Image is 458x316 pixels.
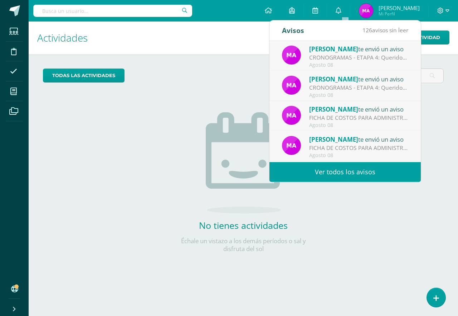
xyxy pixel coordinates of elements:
div: FICHA DE COSTOS PARA ADMINISTRACIÓN: Buenas tardes papitos Adjunto ficha de costos para que pueda... [309,114,409,122]
div: Agosto 08 [309,92,409,98]
h2: No tienes actividades [172,219,315,231]
p: Échale un vistazo a los demás períodos o sal y disfruta del sol [172,237,315,253]
span: [PERSON_NAME] [379,4,420,11]
img: cd07000ad8bcbf44f98c5337334226b0.png [282,106,301,125]
span: Actividad [413,31,440,44]
div: Agosto 08 [309,62,409,68]
img: 0b5bb679c4e009f27ddc545201dd55b4.png [359,4,373,18]
img: cd07000ad8bcbf44f98c5337334226b0.png [282,46,301,65]
a: todas las Actividades [43,69,125,82]
img: cd07000ad8bcbf44f98c5337334226b0.png [282,136,301,155]
a: Actividad [396,30,449,44]
div: CRONOGRAMAS - ETAPA 4: Queridos padres de familia, adjunto cronogramas de actividades para esta e... [309,84,409,92]
span: [PERSON_NAME] [309,45,358,53]
div: te envió un aviso [309,44,409,53]
span: [PERSON_NAME] [309,75,358,83]
div: Avisos [282,20,304,40]
span: [PERSON_NAME] [309,105,358,113]
div: te envió un aviso [309,104,409,114]
a: Ver todos los avisos [269,162,421,182]
div: Agosto 08 [309,152,409,159]
div: FICHA DE COSTOS PARA ADMINISTRACIÓN: Buenas tardes papitos Adjunto ficha de costos para que pueda... [309,144,409,152]
span: avisos sin leer [362,26,408,34]
span: [PERSON_NAME] [309,135,358,143]
img: cd07000ad8bcbf44f98c5337334226b0.png [282,76,301,95]
div: Agosto 08 [309,122,409,128]
div: CRONOGRAMAS - ETAPA 4: Queridos padres de familia, adjunto cronogramas de actividades para esta e... [309,53,409,62]
input: Busca un usuario... [33,5,192,17]
span: Mi Perfil [379,11,420,17]
div: te envió un aviso [309,135,409,144]
span: 126 [362,26,372,34]
div: te envió un aviso [309,74,409,84]
h1: Actividades [37,22,449,54]
img: no_activities.png [206,112,281,213]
